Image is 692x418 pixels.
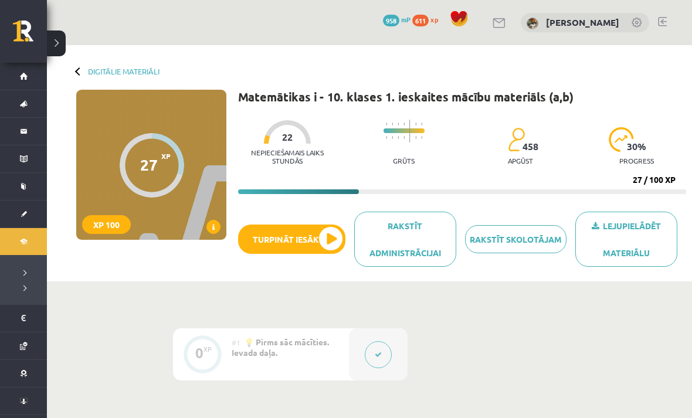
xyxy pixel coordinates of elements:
[238,225,345,254] button: Turpināt iesākto
[412,15,444,24] a: 611 xp
[546,16,619,28] a: [PERSON_NAME]
[82,215,131,234] div: XP 100
[421,123,422,125] img: icon-short-line-57e1e144782c952c97e751825c79c345078a6d821885a25fce030b3d8c18986b.svg
[409,120,411,142] img: icon-long-line-d9ea69661e0d244f92f715978eff75569469978d946b2353a9bb055b3ed8787d.svg
[238,90,574,104] h1: Matemātikas i - 10. klases 1. ieskaites mācību materiāls (a,b)
[508,127,525,152] img: students-c634bb4e5e11cddfef0936a35e636f08e4e9abd3cc4e673bd6f9a4125e45ecb1.svg
[403,136,405,139] img: icon-short-line-57e1e144782c952c97e751825c79c345078a6d821885a25fce030b3d8c18986b.svg
[527,18,538,29] img: Darja Degtjarjova
[282,132,293,142] span: 22
[88,67,160,76] a: Digitālie materiāli
[412,15,429,26] span: 611
[195,348,203,358] div: 0
[232,337,329,358] span: 💡 Pirms sāc mācīties. Ievada daļa.
[13,21,47,50] a: Rīgas 1. Tālmācības vidusskola
[161,152,171,160] span: XP
[575,212,677,267] a: Lejupielādēt materiālu
[401,15,411,24] span: mP
[415,136,416,139] img: icon-short-line-57e1e144782c952c97e751825c79c345078a6d821885a25fce030b3d8c18986b.svg
[140,156,158,174] div: 27
[238,148,337,165] p: Nepieciešamais laiks stundās
[386,136,387,139] img: icon-short-line-57e1e144782c952c97e751825c79c345078a6d821885a25fce030b3d8c18986b.svg
[393,157,415,165] p: Grūts
[619,157,654,165] p: progress
[354,212,456,267] a: Rakstīt administrācijai
[203,346,212,352] div: XP
[415,123,416,125] img: icon-short-line-57e1e144782c952c97e751825c79c345078a6d821885a25fce030b3d8c18986b.svg
[430,15,438,24] span: xp
[398,136,399,139] img: icon-short-line-57e1e144782c952c97e751825c79c345078a6d821885a25fce030b3d8c18986b.svg
[609,127,634,152] img: icon-progress-161ccf0a02000e728c5f80fcf4c31c7af3da0e1684b2b1d7c360e028c24a22f1.svg
[421,136,422,139] img: icon-short-line-57e1e144782c952c97e751825c79c345078a6d821885a25fce030b3d8c18986b.svg
[508,157,533,165] p: apgūst
[627,141,647,152] span: 30 %
[398,123,399,125] img: icon-short-line-57e1e144782c952c97e751825c79c345078a6d821885a25fce030b3d8c18986b.svg
[392,123,393,125] img: icon-short-line-57e1e144782c952c97e751825c79c345078a6d821885a25fce030b3d8c18986b.svg
[232,338,240,347] span: #1
[523,141,538,152] span: 458
[383,15,411,24] a: 958 mP
[403,123,405,125] img: icon-short-line-57e1e144782c952c97e751825c79c345078a6d821885a25fce030b3d8c18986b.svg
[392,136,393,139] img: icon-short-line-57e1e144782c952c97e751825c79c345078a6d821885a25fce030b3d8c18986b.svg
[386,123,387,125] img: icon-short-line-57e1e144782c952c97e751825c79c345078a6d821885a25fce030b3d8c18986b.svg
[383,15,399,26] span: 958
[465,225,567,253] a: Rakstīt skolotājam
